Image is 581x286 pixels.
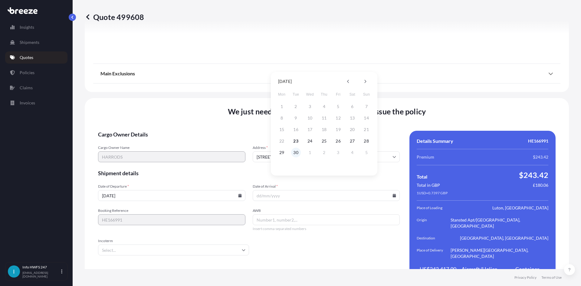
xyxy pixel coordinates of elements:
span: Insert comma-separated numbers [253,226,400,231]
button: 2 [319,148,329,157]
input: Select... [98,245,249,255]
span: Friday [333,88,344,100]
a: Insights [5,21,67,33]
span: £180.06 [533,182,548,188]
input: Number1, number2,... [253,214,400,225]
button: 29 [277,148,287,157]
button: 27 [347,136,357,146]
input: dd/mm/yyyy [98,190,245,201]
span: Premium [417,154,434,160]
a: Policies [5,67,67,79]
span: Incoterm [98,238,249,243]
button: 30 [291,148,301,157]
input: dd/mm/yyyy [253,190,400,201]
span: $243.42 [519,170,548,180]
span: Destination [417,235,451,241]
p: Policies [20,70,34,76]
span: Monday [276,88,287,100]
span: US$243,417.90 [420,265,456,273]
span: Tuesday [290,88,301,100]
span: Origin [417,217,451,229]
a: Invoices [5,97,67,109]
p: Info HWFS 247 [22,265,60,270]
button: 5 [362,148,371,157]
button: 26 [333,136,343,146]
span: Sunday [361,88,372,100]
span: Date of Arrival [253,184,400,189]
span: Luton, [GEOGRAPHIC_DATA] [492,205,548,211]
span: Stansted Apt/[GEOGRAPHIC_DATA], [GEOGRAPHIC_DATA] [451,217,548,229]
p: Shipments [20,39,39,45]
span: Place of Loading [417,205,451,211]
button: 25 [319,136,329,146]
span: 1 USD = 0.7397 GBP [417,191,448,196]
span: $243.42 [533,154,548,160]
p: [EMAIL_ADDRESS][DOMAIN_NAME] [22,271,60,278]
span: Shipment details [98,169,400,177]
button: 3 [333,148,343,157]
span: Aircraft/Helicopters: Parts and Accessories, but excluding Aircraft Engines [461,265,504,273]
button: 28 [362,136,371,146]
button: 23 [291,136,301,146]
span: Saturday [347,88,358,100]
span: Main Exclusions [100,71,135,77]
span: Container [515,265,539,273]
p: Claims [20,85,33,91]
p: Quotes [20,54,33,61]
p: Quote 499608 [85,12,144,22]
p: Invoices [20,100,35,106]
button: 1 [305,148,315,157]
a: Shipments [5,36,67,48]
span: Cargo Owner Details [98,131,400,138]
div: Main Exclusions [100,66,553,81]
span: Total [417,174,427,180]
span: We just need a few more details before we issue the policy [228,107,426,116]
a: Privacy Policy [514,275,537,280]
span: Booking Reference [98,208,245,213]
span: Thursday [319,88,330,100]
span: Details Summary [417,138,453,144]
span: Cargo Owner Name [98,145,245,150]
a: Terms of Use [541,275,562,280]
button: 24 [305,136,315,146]
p: Insights [20,24,34,30]
div: [DATE] [278,78,292,85]
a: Quotes [5,51,67,64]
span: I [13,268,15,274]
span: Place of Delivery [417,247,451,259]
input: Cargo owner address [253,151,400,162]
a: Claims [5,82,67,94]
span: HE166991 [528,138,548,144]
span: [GEOGRAPHIC_DATA], [GEOGRAPHIC_DATA] [460,235,548,241]
input: Your internal reference [98,214,245,225]
button: 4 [347,148,357,157]
span: [PERSON_NAME][GEOGRAPHIC_DATA], [GEOGRAPHIC_DATA] [451,247,548,259]
span: Date of Departure [98,184,245,189]
span: Address [253,145,400,150]
span: AWB [253,208,400,213]
span: Total in GBP [417,182,440,188]
span: Wednesday [304,88,315,100]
